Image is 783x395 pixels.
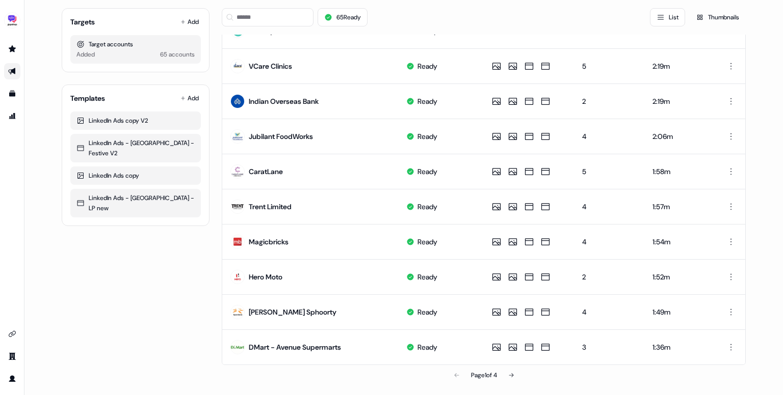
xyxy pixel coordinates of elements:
[249,237,289,247] div: Magicbricks
[4,326,20,342] a: Go to integrations
[652,237,704,247] div: 1:54m
[76,39,195,49] div: Target accounts
[582,131,636,142] div: 4
[249,96,319,106] div: Indian Overseas Bank
[582,96,636,106] div: 2
[249,272,282,282] div: Hero Moto
[471,370,497,380] div: Page 1 of 4
[249,307,336,317] div: [PERSON_NAME] Sphoorty
[70,17,95,27] div: Targets
[582,202,636,212] div: 4
[582,307,636,317] div: 4
[417,272,437,282] div: Ready
[417,342,437,352] div: Ready
[4,41,20,57] a: Go to prospects
[417,96,437,106] div: Ready
[76,171,195,181] div: LinkedIn Ads copy
[4,371,20,387] a: Go to profile
[249,166,283,177] div: CaratLane
[249,131,313,142] div: Jubilant FoodWorks
[4,348,20,364] a: Go to team
[4,108,20,124] a: Go to attribution
[160,49,195,60] div: 65 accounts
[76,116,195,126] div: LinkedIn Ads copy V2
[652,202,704,212] div: 1:57m
[652,61,704,71] div: 2:19m
[417,131,437,142] div: Ready
[76,193,195,213] div: LinkedIn Ads - [GEOGRAPHIC_DATA] - LP new
[249,202,292,212] div: Trent Limited
[417,166,437,177] div: Ready
[70,93,105,103] div: Templates
[689,8,746,26] button: Thumbnails
[178,91,201,105] button: Add
[417,202,437,212] div: Ready
[76,138,195,158] div: LinkedIn Ads - [GEOGRAPHIC_DATA] - Festive V2
[652,342,704,352] div: 1:36m
[76,49,95,60] div: Added
[318,8,368,26] button: 65Ready
[249,342,341,352] div: DMart - Avenue Supermarts
[582,237,636,247] div: 4
[582,61,636,71] div: 5
[652,272,704,282] div: 1:52m
[4,63,20,79] a: Go to outbound experience
[4,86,20,102] a: Go to templates
[652,96,704,106] div: 2:19m
[417,61,437,71] div: Ready
[582,166,636,177] div: 5
[582,342,636,352] div: 3
[417,237,437,247] div: Ready
[249,61,292,71] div: VCare Clinics
[652,307,704,317] div: 1:49m
[582,272,636,282] div: 2
[650,8,685,26] button: List
[652,166,704,177] div: 1:58m
[652,131,704,142] div: 2:06m
[178,15,201,29] button: Add
[417,307,437,317] div: Ready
